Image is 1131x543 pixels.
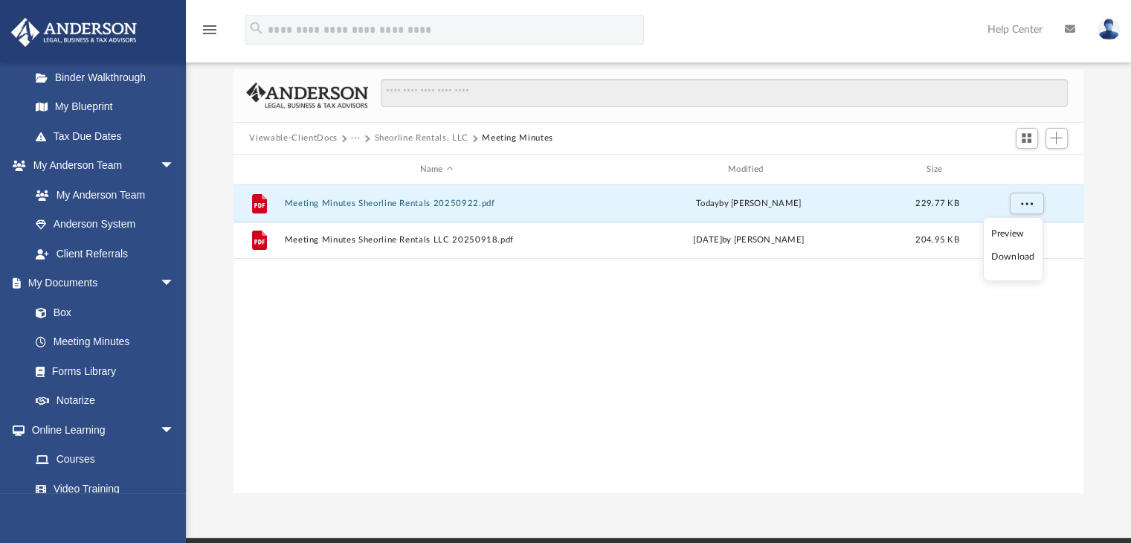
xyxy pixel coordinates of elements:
[21,474,182,504] a: Video Training
[482,132,553,145] button: Meeting Minutes
[21,327,190,357] a: Meeting Minutes
[160,151,190,181] span: arrow_drop_down
[596,234,900,248] div: [DATE] by [PERSON_NAME]
[10,269,190,298] a: My Documentsarrow_drop_down
[991,226,1034,242] li: Preview
[283,163,589,176] div: Name
[695,199,718,208] span: today
[983,217,1043,281] ul: More options
[21,445,190,475] a: Courses
[7,18,141,47] img: Anderson Advisors Platinum Portal
[239,163,277,176] div: id
[21,239,190,269] a: Client Referrals
[284,199,589,208] button: Meeting Minutes Sheorline Rentals 20250922.pdf
[351,132,361,145] button: ···
[21,298,182,327] a: Box
[233,184,1084,492] div: grid
[1045,128,1068,149] button: Add
[907,163,967,176] div: Size
[201,21,219,39] i: menu
[973,163,1077,176] div: id
[915,237,958,245] span: 204.95 KB
[991,249,1034,265] li: Download
[596,163,901,176] div: Modified
[21,180,182,210] a: My Anderson Team
[248,20,265,36] i: search
[160,415,190,446] span: arrow_drop_down
[201,28,219,39] a: menu
[1009,193,1043,215] button: More options
[10,415,190,445] a: Online Learningarrow_drop_down
[21,386,190,416] a: Notarize
[21,62,197,92] a: Binder Walkthrough
[21,356,182,386] a: Forms Library
[374,132,468,145] button: Sheorline Rentals, LLC
[21,121,197,151] a: Tax Due Dates
[284,236,589,245] button: Meeting Minutes Sheorline Rentals LLC 20250918.pdf
[160,269,190,299] span: arrow_drop_down
[1098,19,1120,40] img: User Pic
[1016,128,1038,149] button: Switch to Grid View
[21,210,190,240] a: Anderson System
[21,92,190,122] a: My Blueprint
[915,199,958,208] span: 229.77 KB
[596,197,900,211] div: by [PERSON_NAME]
[10,151,190,181] a: My Anderson Teamarrow_drop_down
[249,132,337,145] button: Viewable-ClientDocs
[381,79,1067,107] input: Search files and folders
